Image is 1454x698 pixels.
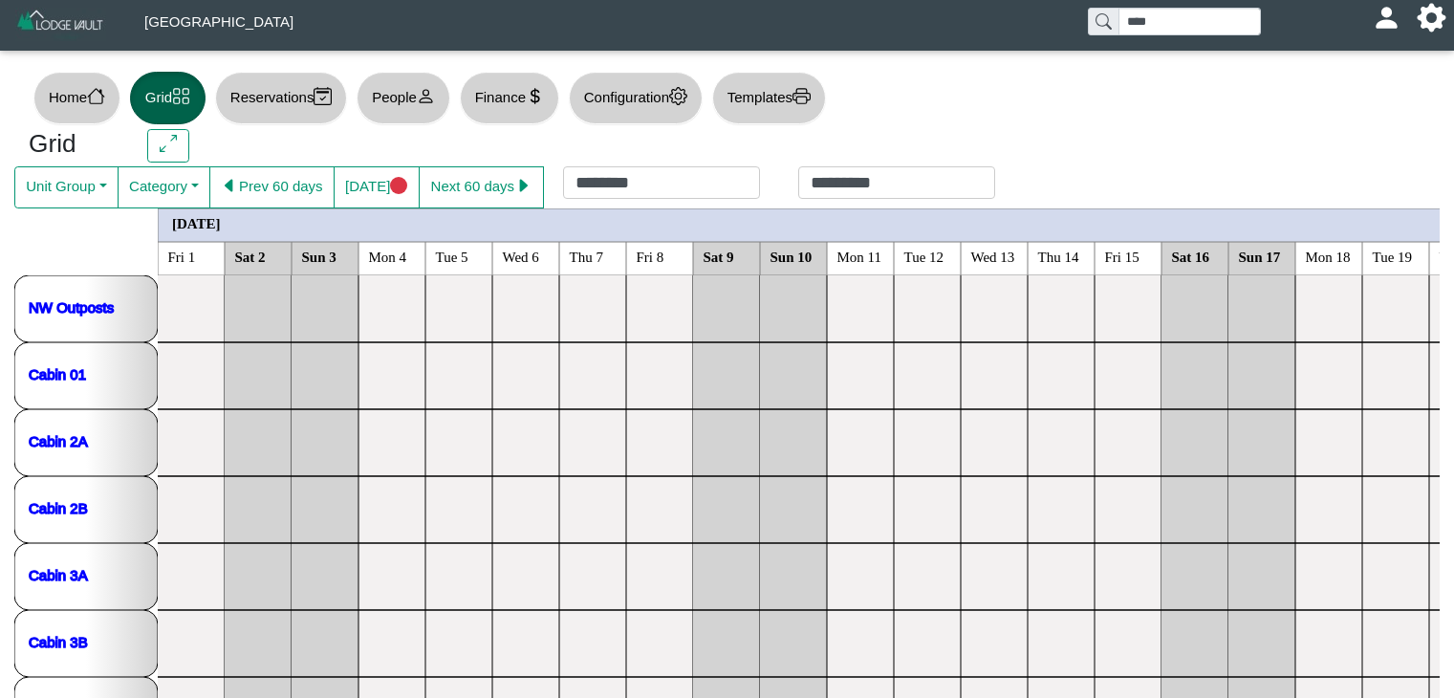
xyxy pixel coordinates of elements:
button: Category [118,166,210,208]
text: Thu 14 [1038,249,1079,264]
button: [DATE]circle fill [334,166,420,208]
a: Cabin 3A [29,566,88,582]
a: Cabin 2B [29,499,88,515]
text: Fri 8 [637,249,664,264]
svg: gear [669,87,687,105]
text: Sat 2 [235,249,266,264]
text: Fri 15 [1105,249,1139,264]
svg: person fill [1379,11,1394,25]
svg: printer [792,87,811,105]
svg: caret left fill [221,177,239,195]
button: Peopleperson [357,72,449,124]
text: Wed 13 [971,249,1015,264]
button: Financecurrency dollar [460,72,559,124]
button: Unit Group [14,166,119,208]
button: caret left fillPrev 60 days [209,166,335,208]
text: Sat 16 [1172,249,1210,264]
text: Fri 1 [168,249,196,264]
img: Z [15,8,106,41]
button: Configurationgear [569,72,703,124]
svg: caret right fill [514,177,532,195]
a: Cabin 3B [29,633,88,649]
svg: house [87,87,105,105]
button: Reservationscalendar2 check [215,72,347,124]
text: Thu 7 [570,249,604,264]
text: Mon 4 [369,249,407,264]
text: Wed 6 [503,249,540,264]
svg: circle fill [390,177,408,195]
text: [DATE] [172,215,221,230]
a: Cabin 01 [29,365,86,382]
text: Tue 19 [1373,249,1413,264]
button: Next 60 dayscaret right fill [419,166,544,208]
svg: search [1096,13,1111,29]
text: Mon 18 [1306,249,1351,264]
button: Homehouse [33,72,120,124]
text: Mon 11 [837,249,882,264]
svg: gear fill [1424,11,1439,25]
a: NW Outposts [29,298,114,315]
input: Check out [798,166,995,199]
text: Sun 3 [302,249,336,264]
svg: arrows angle expand [160,135,178,153]
svg: calendar2 check [314,87,332,105]
text: Sun 10 [770,249,813,264]
button: Gridgrid [130,72,206,124]
text: Sat 9 [704,249,734,264]
a: Cabin 2A [29,432,88,448]
svg: currency dollar [526,87,544,105]
svg: grid [172,87,190,105]
text: Tue 12 [904,249,944,264]
button: arrows angle expand [147,129,188,164]
input: Check in [563,166,760,199]
svg: person [417,87,435,105]
h3: Grid [29,129,119,160]
button: Templatesprinter [712,72,826,124]
text: Sun 17 [1239,249,1281,264]
text: Tue 5 [436,249,468,264]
